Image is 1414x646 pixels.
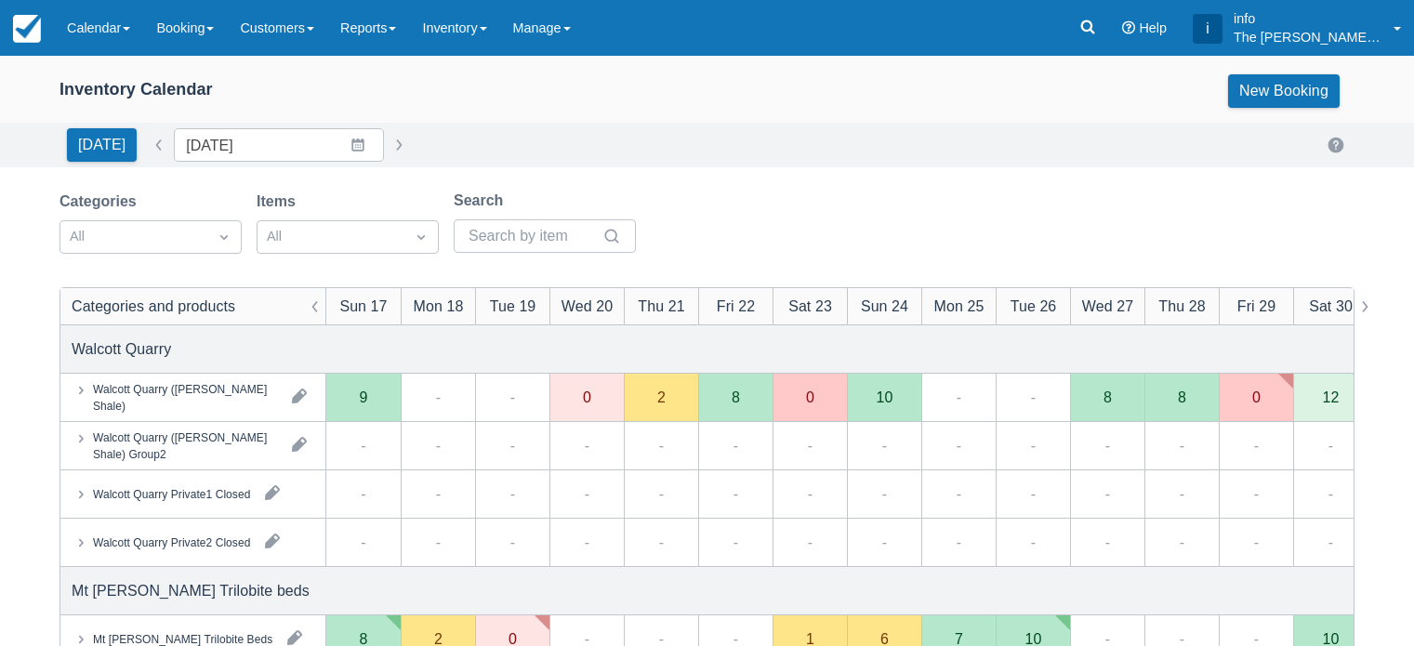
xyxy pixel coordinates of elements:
div: - [1180,482,1184,505]
div: - [436,434,441,456]
div: - [585,434,589,456]
div: - [1254,531,1259,553]
div: 2 [657,389,666,404]
div: Sat 30 [1309,295,1353,317]
div: - [1031,482,1036,505]
div: - [957,386,961,408]
div: Mt [PERSON_NAME] Trilobite beds [72,579,310,601]
label: Search [454,190,510,212]
div: - [585,482,589,505]
div: Walcott Quarry [72,337,171,360]
div: Walcott Quarry ([PERSON_NAME] Shale) [93,380,277,414]
div: - [808,434,813,456]
div: 1 [806,631,814,646]
div: - [659,434,664,456]
div: - [882,482,887,505]
div: - [510,531,515,553]
div: - [659,531,664,553]
div: Wed 20 [562,295,613,317]
div: - [733,531,738,553]
div: - [733,482,738,505]
div: Tue 19 [490,295,536,317]
div: 10 [877,389,893,404]
div: Thu 21 [638,295,684,317]
div: 0 [806,389,814,404]
div: 0 [583,389,591,404]
div: Thu 28 [1158,295,1205,317]
div: 9 [360,389,368,404]
div: - [808,482,813,505]
div: Sun 17 [339,295,387,317]
div: Inventory Calendar [59,79,213,100]
div: - [1328,531,1333,553]
div: Mon 18 [414,295,464,317]
div: Mon 25 [934,295,985,317]
div: Wed 27 [1082,295,1133,317]
div: 12 [1323,389,1340,404]
span: Help [1139,20,1167,35]
div: - [957,434,961,456]
div: 0 [509,631,517,646]
div: 8 [360,631,368,646]
div: - [1105,434,1110,456]
div: Tue 26 [1011,295,1057,317]
div: - [957,531,961,553]
div: - [1254,434,1259,456]
label: Categories [59,191,144,213]
div: Fri 29 [1237,295,1275,317]
div: - [733,434,738,456]
p: The [PERSON_NAME] Shale Geoscience Foundation [1234,28,1382,46]
div: - [510,386,515,408]
div: - [510,434,515,456]
div: Sat 23 [788,295,832,317]
div: 10 [1323,631,1340,646]
input: Search by item [469,219,599,253]
div: 0 [1252,389,1261,404]
div: Walcott Quarry ([PERSON_NAME] Shale) Group2 [93,428,277,462]
input: Date [174,128,384,162]
div: i [1193,14,1222,44]
a: New Booking [1228,74,1340,108]
div: Walcott Quarry Private1 Closed [93,485,250,502]
div: 2 [434,631,443,646]
div: 7 [955,631,963,646]
div: - [436,386,441,408]
div: Fri 22 [717,295,755,317]
i: Help [1122,21,1135,34]
div: - [1031,386,1036,408]
div: - [361,434,365,456]
div: - [361,531,365,553]
div: - [659,482,664,505]
img: checkfront-main-nav-mini-logo.png [13,15,41,43]
div: 6 [880,631,889,646]
div: 10 [1025,631,1042,646]
p: info [1234,9,1382,28]
div: - [1031,531,1036,553]
div: - [585,531,589,553]
div: - [1254,482,1259,505]
div: - [361,482,365,505]
div: Categories and products [72,295,235,317]
div: 8 [732,389,740,404]
div: - [436,531,441,553]
span: Dropdown icon [215,228,233,246]
div: - [436,482,441,505]
div: - [957,482,961,505]
div: - [1031,434,1036,456]
button: [DATE] [67,128,137,162]
span: Dropdown icon [412,228,430,246]
div: 8 [1178,389,1186,404]
div: - [1105,531,1110,553]
div: - [1328,482,1333,505]
div: - [882,434,887,456]
div: - [882,531,887,553]
div: - [1180,531,1184,553]
div: - [1105,482,1110,505]
div: - [808,531,813,553]
div: 8 [1103,389,1112,404]
div: - [1328,434,1333,456]
label: Items [257,191,303,213]
div: Walcott Quarry Private2 Closed [93,534,250,550]
div: - [510,482,515,505]
div: - [1180,434,1184,456]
